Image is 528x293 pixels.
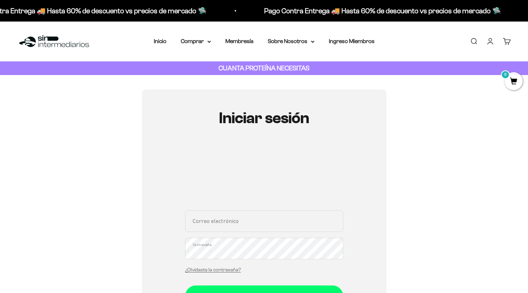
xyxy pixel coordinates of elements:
[268,37,314,46] summary: Sobre Nosotros
[264,5,501,17] p: Pago Contra Entrega 🚚 Hasta 60% de descuento vs precios de mercado 🛸
[505,78,523,86] a: 0
[219,64,309,72] strong: CUANTA PROTEÍNA NECESITAS
[225,38,253,44] a: Membresía
[501,70,510,79] mark: 0
[185,267,241,273] a: ¿Olvidaste la contraseña?
[181,37,211,46] summary: Comprar
[154,38,166,44] a: Inicio
[185,148,343,202] iframe: Social Login Buttons
[329,38,375,44] a: Ingreso Miembros
[185,110,343,127] h1: Iniciar sesión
